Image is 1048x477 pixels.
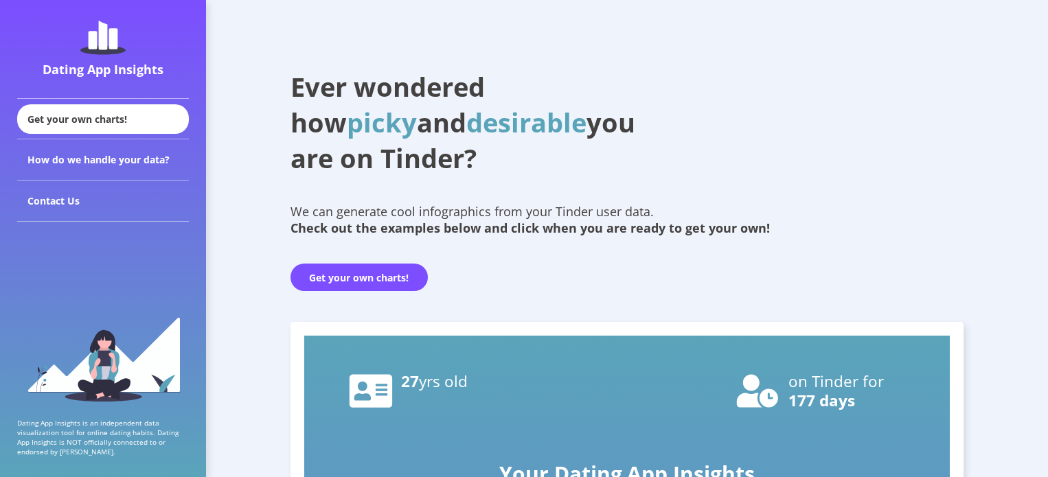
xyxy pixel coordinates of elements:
[17,418,189,456] p: Dating App Insights is an independent data visualization tool for online dating habits. Dating Ap...
[291,220,770,236] b: Check out the examples below and click when you are ready to get your own!
[466,104,586,140] span: desirable
[401,371,468,392] text: 27
[291,264,428,291] button: Get your own charts!
[17,104,189,134] div: Get your own charts!
[291,69,668,176] h1: Ever wondered how and you are on Tinder?
[347,104,417,140] span: picky
[788,390,855,411] text: 177 days
[21,61,185,78] div: Dating App Insights
[17,181,189,222] div: Contact Us
[788,371,884,392] text: on Tinder for
[26,316,181,402] img: sidebar_girl.91b9467e.svg
[419,371,468,392] tspan: yrs old
[291,203,964,236] div: We can generate cool infographics from your Tinder user data.
[17,139,189,181] div: How do we handle your data?
[80,21,126,55] img: dating-app-insights-logo.5abe6921.svg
